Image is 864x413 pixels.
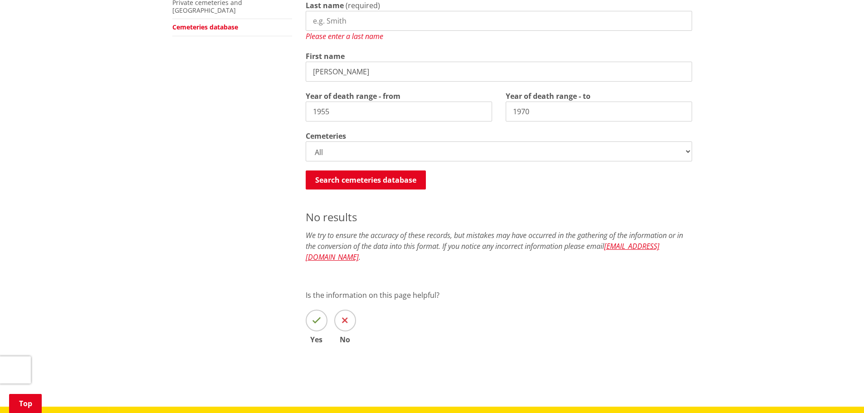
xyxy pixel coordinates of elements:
[306,11,692,31] input: e.g. Smith
[306,209,692,225] p: No results
[306,31,383,41] span: Please enter a last name
[306,131,346,141] label: Cemeteries
[822,375,855,408] iframe: Messenger Launcher
[306,170,426,189] button: Search cemeteries database
[306,102,492,121] input: e.g. 1860
[346,0,380,10] span: (required)
[334,336,356,343] span: No
[506,91,591,102] label: Year of death range - to
[306,336,327,343] span: Yes
[306,241,659,262] a: [EMAIL_ADDRESS][DOMAIN_NAME]
[306,290,692,301] p: Is the information on this page helpful?
[506,102,692,121] input: e.g. 2025
[306,51,345,62] label: First name
[9,394,42,413] a: Top
[172,23,238,31] a: Cemeteries database
[306,230,683,262] em: We try to ensure the accuracy of these records, but mistakes may have occurred in the gathering o...
[306,62,692,82] input: e.g. John
[306,91,400,102] label: Year of death range - from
